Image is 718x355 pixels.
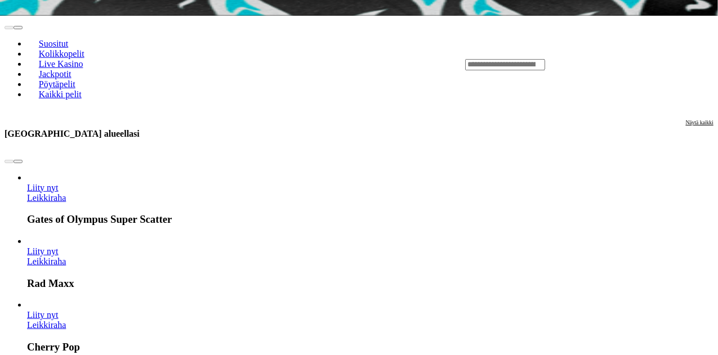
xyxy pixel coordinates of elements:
button: next slide [14,160,23,163]
h3: [GEOGRAPHIC_DATA] alueellasi [5,128,140,139]
span: Liity nyt [27,246,59,256]
span: Liity nyt [27,310,59,320]
a: Gates of Olympus Super Scatter [27,193,66,203]
span: Kolikkopelit [34,49,89,59]
a: Suositut [27,35,80,52]
a: Rad Maxx [27,257,66,266]
span: Kaikki pelit [34,89,86,99]
nav: Lobby [5,20,443,109]
button: next slide [14,26,23,29]
span: Näytä kaikki [686,119,713,125]
span: Liity nyt [27,183,59,192]
button: prev slide [5,160,14,163]
a: Cherry Pop [27,320,66,330]
span: Suositut [34,39,73,48]
a: Gates of Olympus Super Scatter [27,183,59,192]
span: Pöytäpelit [34,79,80,89]
a: Kolikkopelit [27,46,96,62]
a: Rad Maxx [27,246,59,256]
span: Jackpotit [34,69,76,79]
header: Lobby [5,9,713,119]
a: Näytä kaikki [686,119,713,148]
input: Search [465,59,545,70]
span: Live Kasino [34,59,88,69]
button: prev slide [5,26,14,29]
a: Live Kasino [27,56,95,73]
a: Jackpotit [27,66,83,83]
a: Cherry Pop [27,310,59,320]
